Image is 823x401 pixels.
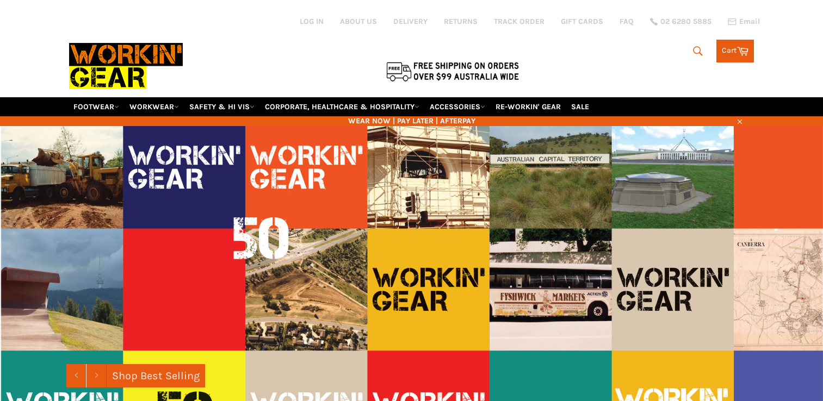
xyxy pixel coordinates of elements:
a: SALE [567,97,593,116]
span: WEAR NOW | PAY LATER | AFTERPAY [69,116,754,126]
a: FOOTWEAR [69,97,123,116]
a: SAFETY & HI VIS [185,97,259,116]
span: Email [739,18,760,26]
a: Email [728,17,760,26]
a: RETURNS [444,16,478,27]
a: RE-WORKIN' GEAR [491,97,565,116]
a: ACCESSORIES [425,97,490,116]
a: FAQ [620,16,634,27]
img: Flat $9.95 shipping Australia wide [385,60,521,83]
a: WORKWEAR [125,97,183,116]
a: DELIVERY [393,16,428,27]
a: Shop Best Selling [107,364,205,387]
img: Workin Gear leaders in Workwear, Safety Boots, PPE, Uniforms. Australia's No.1 in Workwear [69,35,183,97]
span: 02 6280 5885 [660,18,711,26]
a: 02 6280 5885 [650,18,711,26]
a: ABOUT US [340,16,377,27]
a: Cart [716,40,754,62]
a: TRACK ORDER [494,16,544,27]
a: Log in [300,17,324,26]
a: CORPORATE, HEALTHCARE & HOSPITALITY [261,97,424,116]
a: GIFT CARDS [561,16,603,27]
